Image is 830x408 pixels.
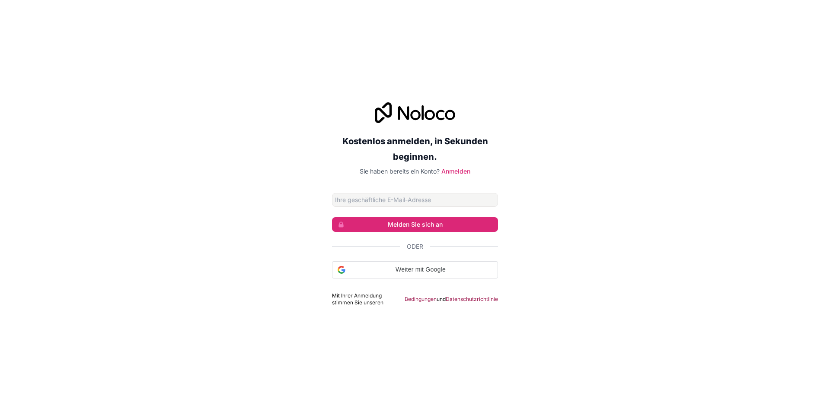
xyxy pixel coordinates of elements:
[349,265,492,274] span: Weiter mit Google
[342,136,488,162] font: Kostenlos anmelden, in Sekunden beginnen.
[360,168,440,175] font: Sie haben bereits ein Konto?
[446,296,498,303] a: Datenschutzrichtlinie
[407,243,423,250] font: Oder
[332,193,498,207] input: E-Mail-Adresse
[332,261,498,278] div: Weiter mit Google
[332,217,498,232] button: Melden Sie sich an
[405,296,437,303] a: Bedingungen
[332,292,383,306] font: Mit Ihrer Anmeldung stimmen Sie unseren
[441,168,470,175] a: Anmelden
[437,296,446,302] font: und
[388,221,443,228] font: Melden Sie sich an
